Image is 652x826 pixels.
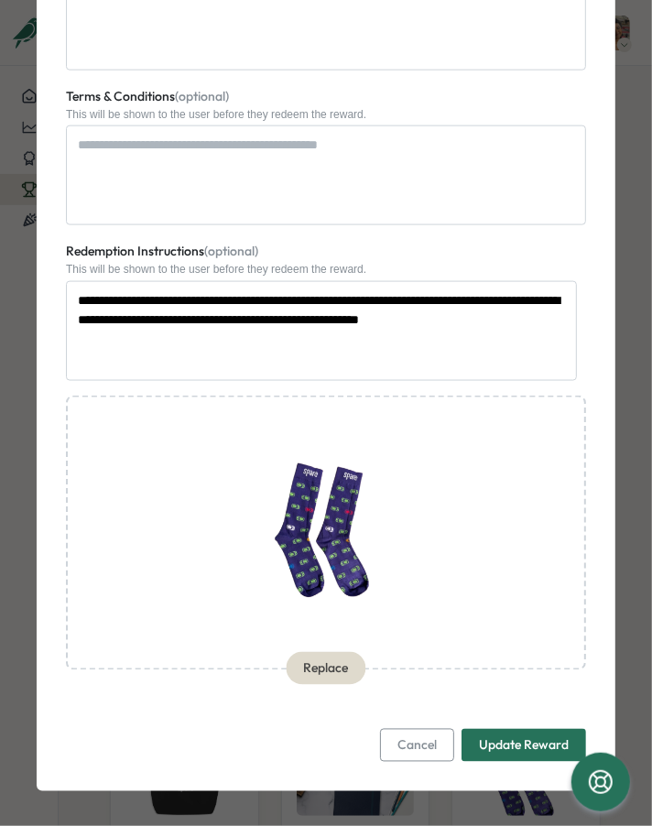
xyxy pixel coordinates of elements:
span: Terms & Conditions [66,88,229,104]
span: Replace [304,653,349,684]
span: Update Reward [479,730,569,761]
span: (optional) [175,88,229,104]
button: Replace [287,652,366,685]
div: This will be shown to the user before they redeem the reward. [66,263,586,276]
span: Redemption Instructions [66,243,258,259]
span: (optional) [204,243,258,259]
button: Cancel [380,729,454,762]
button: Update Reward [462,729,586,762]
span: Cancel [397,730,437,761]
div: This will be shown to the user before they redeem the reward. [66,108,586,121]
